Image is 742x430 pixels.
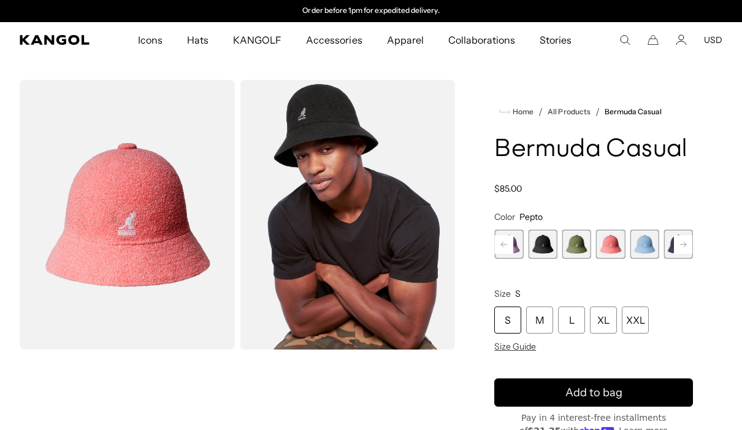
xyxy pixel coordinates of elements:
span: Size [494,288,511,299]
span: Icons [138,22,163,58]
summary: Search here [619,34,630,45]
div: XL [590,307,617,334]
nav: breadcrumbs [494,104,693,119]
a: Bermuda Casual [605,107,662,116]
div: S [494,307,521,334]
div: 5 of 12 [596,230,625,259]
button: Cart [648,34,659,45]
a: Icons [126,22,175,58]
p: Order before 1pm for expedited delivery. [302,6,439,16]
span: KANGOLF [233,22,281,58]
a: Apparel [375,22,436,58]
div: L [558,307,585,334]
a: Home [499,106,534,117]
span: Apparel [387,22,424,58]
li: / [534,104,543,119]
label: Digital Lavender [494,230,523,259]
a: All Products [548,107,590,116]
button: Add to bag [494,378,693,407]
span: S [515,288,521,299]
div: 4 of 12 [562,230,591,259]
li: / [591,104,600,119]
span: Stories [540,22,572,58]
span: $85.00 [494,183,522,194]
a: Stories [527,22,584,58]
div: M [526,307,553,334]
span: Accessories [306,22,362,58]
label: Pepto [596,230,625,259]
a: KANGOLF [221,22,294,58]
label: Navy [664,230,693,259]
div: Announcement [245,6,497,16]
h1: Bermuda Casual [494,136,693,163]
span: Hats [187,22,208,58]
label: Glacier [630,230,659,259]
div: 2 of 2 [245,6,497,16]
div: 6 of 12 [630,230,659,259]
div: 3 of 12 [529,230,557,259]
a: Account [676,34,687,45]
div: XXL [622,307,649,334]
img: color-pepto [20,80,235,350]
a: Collaborations [436,22,527,58]
a: Kangol [20,35,90,45]
span: Add to bag [565,385,622,401]
span: Home [510,107,534,116]
label: Black/Gold [529,230,557,259]
span: Color [494,211,515,222]
button: USD [704,34,722,45]
div: 7 of 12 [664,230,693,259]
a: Accessories [294,22,374,58]
label: Oil Green [562,230,591,259]
span: Collaborations [448,22,515,58]
div: 2 of 12 [494,230,523,259]
slideshow-component: Announcement bar [245,6,497,16]
a: Hats [175,22,221,58]
span: Size Guide [494,341,536,352]
img: black [240,80,455,350]
span: Pepto [519,211,543,222]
